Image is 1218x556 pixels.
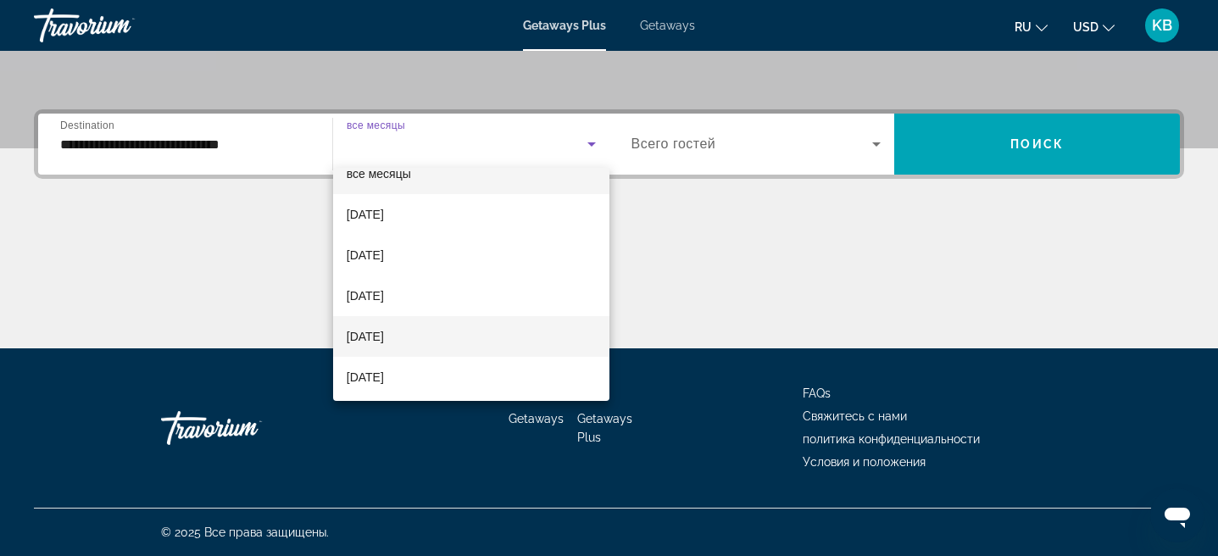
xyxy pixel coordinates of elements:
[347,245,384,265] span: [DATE]
[347,204,384,225] span: [DATE]
[1150,488,1204,542] iframe: Button to launch messaging window
[347,167,411,181] span: все месяцы
[347,367,384,387] span: [DATE]
[347,326,384,347] span: [DATE]
[347,286,384,306] span: [DATE]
